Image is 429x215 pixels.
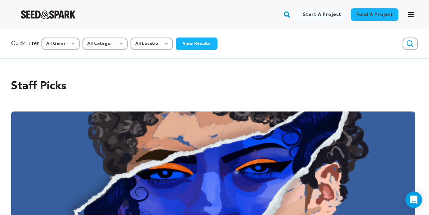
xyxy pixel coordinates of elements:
[351,8,398,21] a: Fund a project
[11,78,418,95] h2: Staff Picks
[11,40,39,48] p: Quick Filter
[176,38,217,50] button: View Results
[297,8,347,21] a: Start a project
[21,10,76,19] a: Seed&Spark Homepage
[405,191,422,208] div: Open Intercom Messenger
[21,10,76,19] img: Seed&Spark Logo Dark Mode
